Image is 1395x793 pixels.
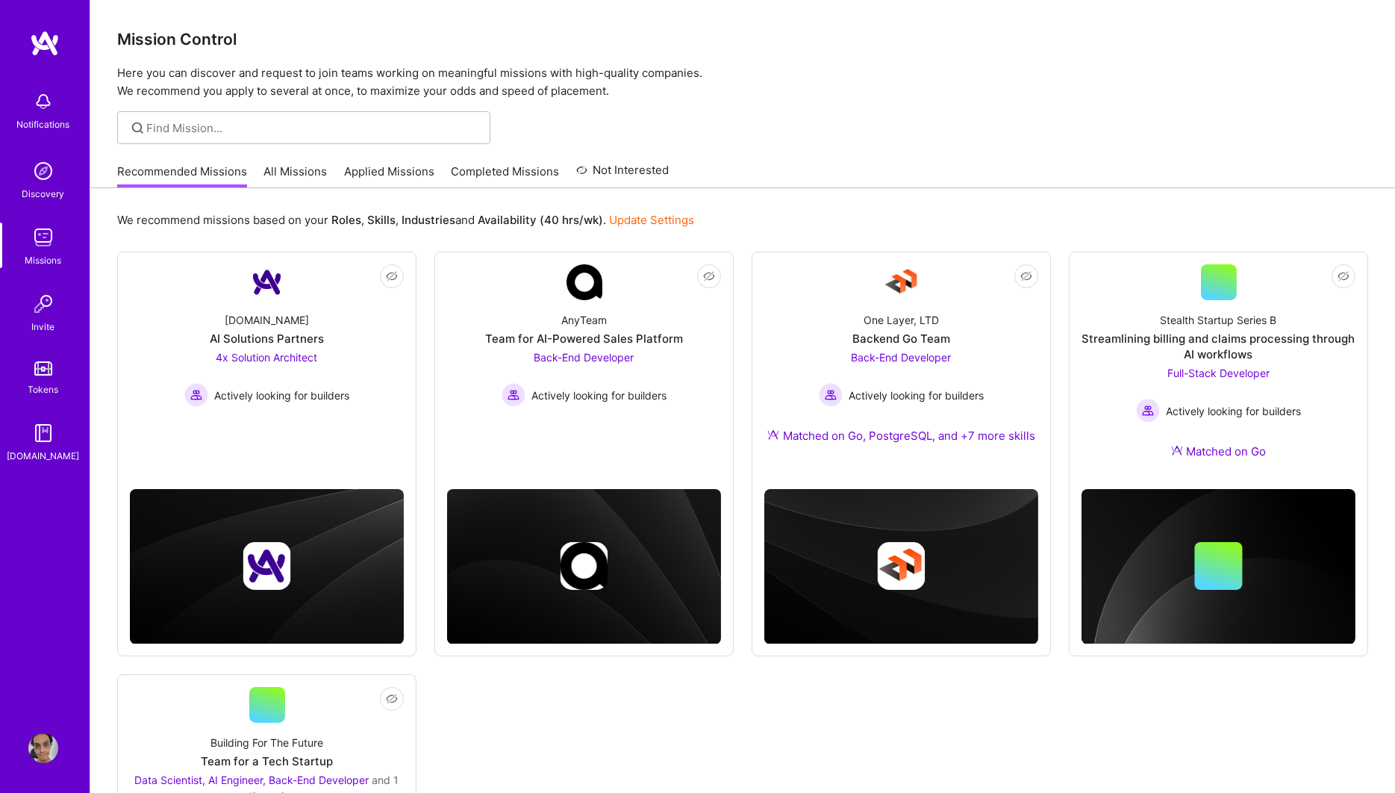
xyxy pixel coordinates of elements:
div: [DOMAIN_NAME] [7,448,80,464]
a: Company Logo[DOMAIN_NAME]AI Solutions Partners4x Solution Architect Actively looking for builders... [130,264,404,448]
span: Data Scientist, AI Engineer, Back-End Developer [135,774,369,786]
img: Company logo [878,542,926,590]
img: Ateam Purple Icon [767,429,779,441]
span: Actively looking for builders [1166,403,1301,419]
div: AI Solutions Partners [210,331,324,346]
img: discovery [28,156,58,186]
img: Actively looking for builders [184,383,208,407]
div: Invite [32,319,55,335]
b: Roles [331,213,361,227]
a: Applied Missions [344,164,434,188]
span: Back-End Developer [852,351,952,364]
img: cover [1082,489,1355,644]
a: Company LogoAnyTeamTeam for AI-Powered Sales PlatformBack-End Developer Actively looking for buil... [447,264,721,448]
i: icon EyeClosed [1020,270,1032,282]
img: Company logo [243,542,291,590]
div: Stealth Startup Series B [1161,312,1277,328]
img: Company logo [561,542,608,590]
div: Building For The Future [210,735,323,750]
input: Find Mission... [147,120,479,136]
div: Streamlining billing and claims processing through AI workflows [1082,331,1355,362]
img: Company Logo [884,264,920,300]
div: Notifications [17,116,70,132]
div: AnyTeam [561,312,607,328]
span: Actively looking for builders [849,388,984,403]
img: Company Logo [249,264,285,300]
div: Team for a Tech Startup [201,753,333,769]
b: Industries [402,213,455,227]
img: cover [447,489,721,644]
div: Discovery [22,186,65,202]
div: Team for AI-Powered Sales Platform [485,331,683,346]
div: Tokens [28,382,59,397]
img: cover [130,489,404,644]
img: teamwork [28,223,58,252]
img: cover [764,489,1038,644]
p: We recommend missions based on your , , and . [117,212,694,228]
i: icon EyeClosed [386,693,398,705]
span: 4x Solution Architect [216,351,318,364]
a: User Avatar [25,733,62,763]
img: Invite [28,289,58,319]
i: icon EyeClosed [703,270,715,282]
span: Back-End Developer [534,351,634,364]
h3: Mission Control [117,30,1368,49]
div: [DOMAIN_NAME] [225,312,309,328]
img: User Avatar [28,733,58,763]
img: Actively looking for builders [502,383,525,407]
span: Actively looking for builders [214,388,349,403]
i: icon EyeClosed [1338,270,1349,282]
div: Backend Go Team [852,331,950,346]
a: Company LogoOne Layer, LTDBackend Go TeamBack-End Developer Actively looking for buildersActively... [764,264,1038,461]
div: Missions [25,252,62,268]
img: Actively looking for builders [1136,399,1160,423]
a: Update Settings [609,213,694,227]
a: Recommended Missions [117,164,247,188]
b: Availability (40 hrs/wk) [478,213,603,227]
a: Stealth Startup Series BStreamlining billing and claims processing through AI workflowsFull-Stack... [1082,264,1355,477]
img: guide book [28,418,58,448]
div: Matched on Go [1171,444,1267,459]
b: Skills [367,213,396,227]
a: All Missions [264,164,328,188]
img: bell [28,87,58,116]
img: logo [30,30,60,57]
img: Company Logo [567,264,602,300]
img: Ateam Purple Icon [1171,444,1183,456]
p: Here you can discover and request to join teams working on meaningful missions with high-quality ... [117,64,1368,100]
span: Actively looking for builders [531,388,667,403]
img: Actively looking for builders [819,383,843,407]
img: tokens [34,361,52,376]
div: Matched on Go, PostgreSQL, and +7 more skills [767,428,1035,444]
a: Not Interested [576,161,670,188]
span: Full-Stack Developer [1167,367,1270,379]
i: icon EyeClosed [386,270,398,282]
i: icon SearchGrey [129,119,146,137]
div: One Layer, LTD [864,312,939,328]
a: Completed Missions [452,164,560,188]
